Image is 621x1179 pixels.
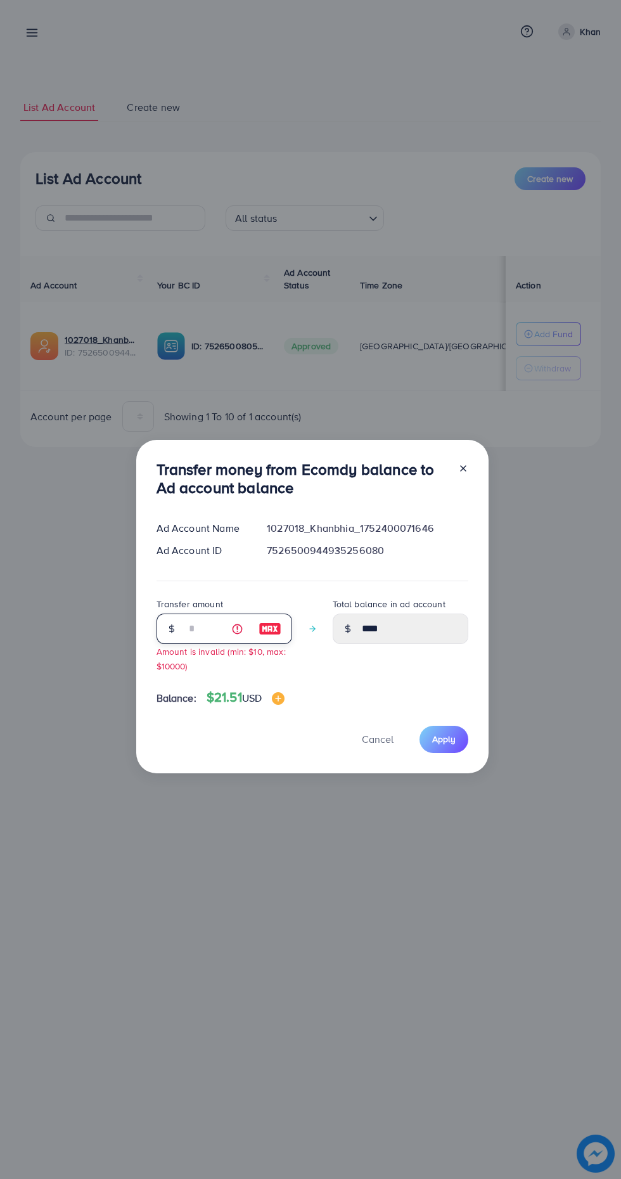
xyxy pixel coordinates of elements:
[207,690,285,705] h4: $21.51
[157,645,286,672] small: Amount is invalid (min: $10, max: $10000)
[257,521,478,536] div: 1027018_Khanbhia_1752400071646
[157,460,448,497] h3: Transfer money from Ecomdy balance to Ad account balance
[362,732,394,746] span: Cancel
[419,726,468,753] button: Apply
[259,621,281,636] img: image
[157,598,223,610] label: Transfer amount
[272,692,285,705] img: image
[346,726,409,753] button: Cancel
[146,521,257,536] div: Ad Account Name
[257,543,478,558] div: 7526500944935256080
[146,543,257,558] div: Ad Account ID
[333,598,445,610] label: Total balance in ad account
[432,733,456,745] span: Apply
[157,691,196,705] span: Balance:
[242,691,262,705] span: USD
